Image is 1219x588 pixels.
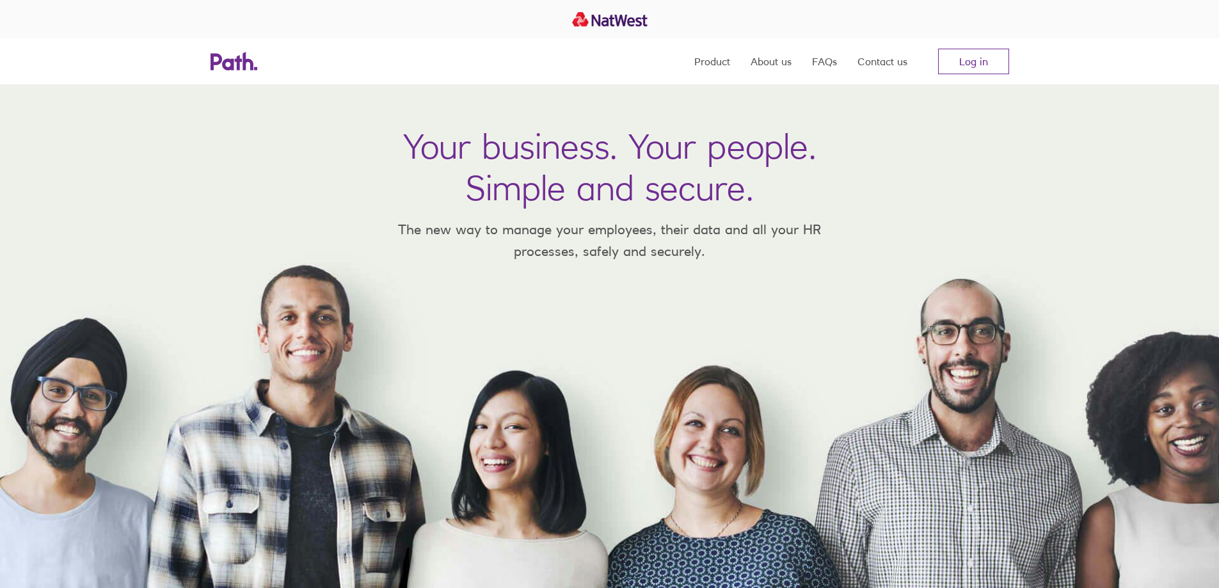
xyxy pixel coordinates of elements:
a: Product [694,38,730,84]
a: Contact us [857,38,907,84]
a: FAQs [812,38,837,84]
a: Log in [938,49,1009,74]
p: The new way to manage your employees, their data and all your HR processes, safely and securely. [379,219,840,262]
h1: Your business. Your people. Simple and secure. [403,125,817,209]
a: About us [751,38,792,84]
